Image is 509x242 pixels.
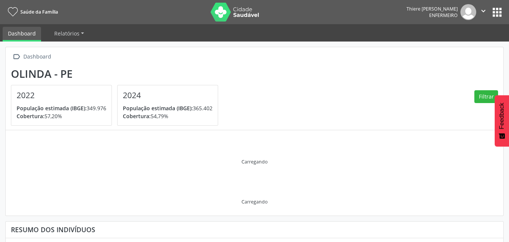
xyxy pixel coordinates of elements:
[123,112,212,120] p: 54,79%
[11,225,498,234] div: Resumo dos indivíduos
[11,51,52,62] a:  Dashboard
[3,27,41,42] a: Dashboard
[22,51,52,62] div: Dashboard
[123,91,212,100] h4: 2024
[17,104,106,112] p: 349.976
[491,6,504,19] button: apps
[49,27,89,40] a: Relatórios
[407,6,458,12] div: Thiere [PERSON_NAME]
[123,113,151,120] span: Cobertura:
[54,30,79,37] span: Relatórios
[429,12,458,18] span: Enfermeiro
[476,4,491,20] button: 
[460,4,476,20] img: img
[5,6,58,18] a: Saúde da Família
[17,105,87,112] span: População estimada (IBGE):
[123,105,193,112] span: População estimada (IBGE):
[474,90,498,103] button: Filtrar
[17,91,106,100] h4: 2022
[242,199,267,205] div: Carregando
[123,104,212,112] p: 365.402
[495,95,509,146] button: Feedback - Mostrar pesquisa
[242,159,267,165] div: Carregando
[17,113,44,120] span: Cobertura:
[20,9,58,15] span: Saúde da Família
[11,68,223,80] div: Olinda - PE
[11,51,22,62] i: 
[479,7,488,15] i: 
[498,103,505,129] span: Feedback
[17,112,106,120] p: 57,20%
